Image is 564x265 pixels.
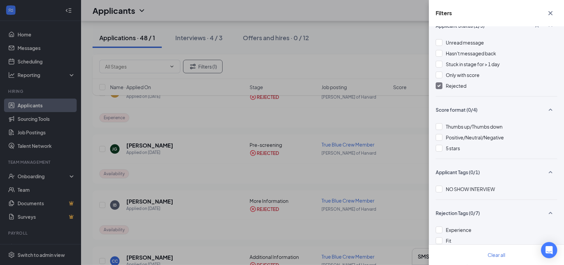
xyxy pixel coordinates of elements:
span: Score format (0/4) [436,106,478,113]
svg: SmallChevronUp [546,209,555,217]
span: Unread message [446,39,484,46]
button: SmallChevronUp [544,103,557,116]
span: 5 stars [446,145,460,151]
span: Rejected [446,83,466,89]
h5: Filters [436,9,452,17]
span: Experience [446,227,471,233]
button: SmallChevronUp [544,166,557,179]
button: Cross [544,7,557,20]
div: Open Intercom Messenger [541,242,557,258]
span: Thumbs up/Thumbs down [446,124,503,130]
svg: Cross [546,9,555,17]
span: Hasn't messaged back [446,50,496,56]
span: Rejection Tags (0/7) [436,210,480,216]
span: Fit [446,238,451,244]
span: Applicant Tags (0/1) [436,169,480,176]
svg: SmallChevronUp [546,106,555,114]
svg: SmallChevronUp [546,168,555,176]
button: Clear all [480,248,513,262]
span: Only with score [446,72,480,78]
img: checkbox [437,84,441,87]
button: SmallChevronUp [544,207,557,219]
span: Positive/Neutral/Negative [446,134,504,140]
span: NO SHOW INTERVIEW [446,186,495,192]
span: Stuck in stage for > 1 day [446,61,500,67]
